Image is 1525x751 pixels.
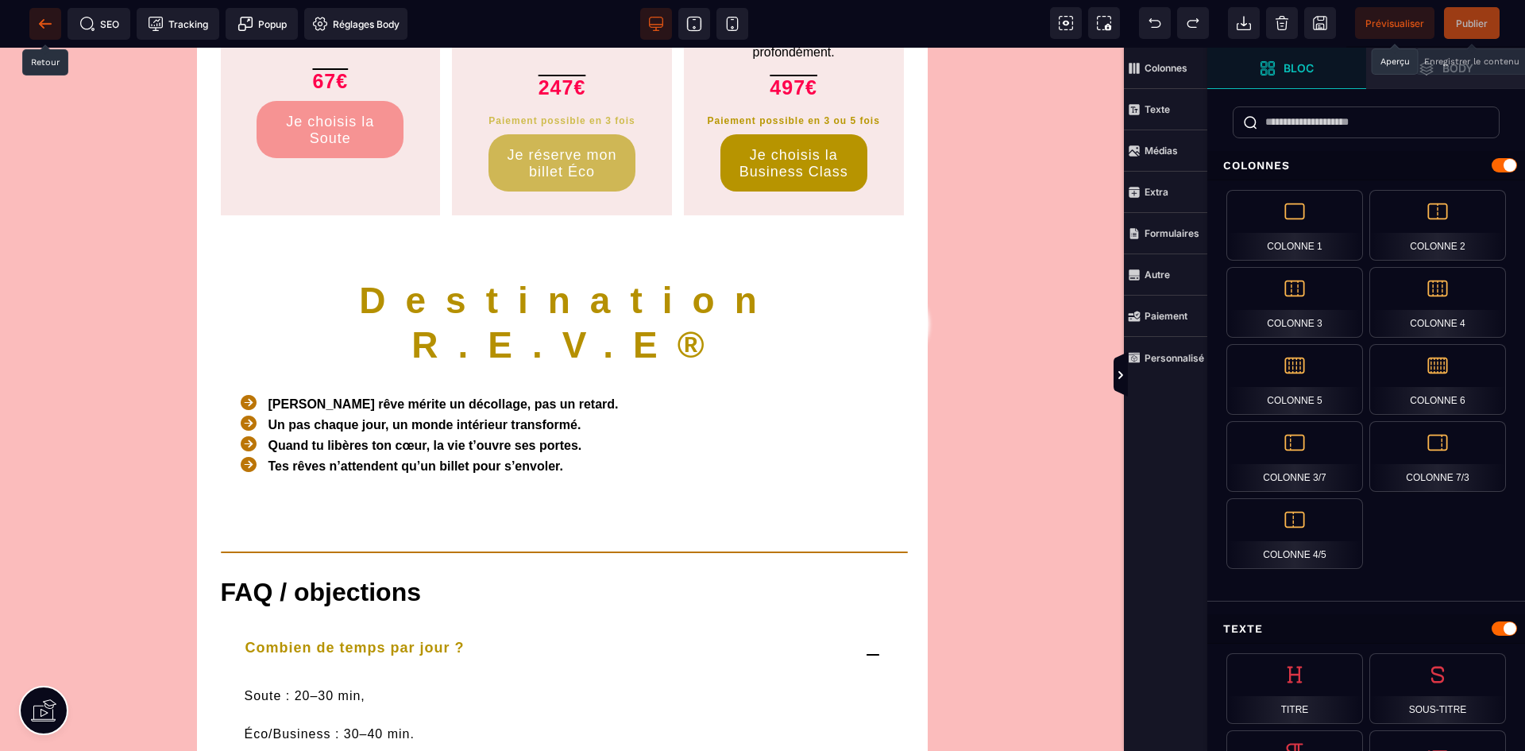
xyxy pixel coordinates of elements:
[137,8,219,40] span: Code de suivi
[1444,7,1500,39] span: Enregistrer le contenu
[79,16,119,32] span: SEO
[1369,653,1506,724] div: Sous-titre
[209,231,928,319] h1: ®
[1139,7,1171,39] span: Défaire
[268,391,582,405] b: Quand tu libères ton cœur, la vie t’ouvre ses portes.
[245,589,879,611] p: Combien de temps par jour ?
[1124,48,1207,89] span: Colonnes
[1369,421,1506,492] div: Colonne 7/3
[1226,498,1363,569] div: Colonne 4/5
[1228,7,1260,39] span: Importer
[1124,213,1207,254] span: Formulaires
[1366,48,1525,89] span: Ouvrir les calques
[1145,269,1170,281] strong: Autre
[1456,17,1488,29] span: Publier
[1284,62,1314,74] strong: Bloc
[1365,17,1424,29] span: Prévisualiser
[221,529,904,559] div: FAQ / objections
[716,8,748,40] span: Voir mobile
[1207,352,1223,400] span: Afficher les vues
[1369,344,1506,415] div: Colonne 6
[268,346,619,363] b: [PERSON_NAME] rêve mérite un décollage, pas un retard.
[268,370,581,384] b: Un pas chaque jour, un monde intérieur transformé.
[1145,62,1187,74] strong: Colonnes
[1226,190,1363,261] div: Colonne 1
[1088,7,1120,39] span: Capture d'écran
[304,8,407,40] span: Favicon
[678,8,710,40] span: Voir tablette
[245,639,880,709] p: Soute : 20–30 min, Éco/Business : 30–40 min.
[148,16,208,32] span: Tracking
[1226,267,1363,338] div: Colonne 3
[1369,267,1506,338] div: Colonne 4
[1226,344,1363,415] div: Colonne 5
[29,8,61,40] span: Retour
[237,16,287,32] span: Popup
[268,412,563,425] b: Tes rêves n’attendent qu’un billet pour s’envoler.
[1050,7,1082,39] span: Voir les composants
[1145,310,1187,322] strong: Paiement
[1304,7,1336,39] span: Enregistrer
[1266,7,1298,39] span: Nettoyage
[1124,89,1207,130] span: Texte
[257,53,403,110] button: Je choisis la Soute
[1145,145,1178,157] strong: Médias
[226,8,298,40] span: Créer une alerte modale
[1124,130,1207,172] span: Médias
[1145,227,1199,239] strong: Formulaires
[1124,254,1207,296] span: Autre
[1145,352,1204,364] strong: Personnalisé
[1124,172,1207,213] span: Extra
[1207,614,1525,644] div: Texte
[1355,7,1434,39] span: Aperçu
[488,87,635,144] button: Je réserve mon billet Éco
[1177,7,1209,39] span: Rétablir
[1124,296,1207,337] span: Paiement
[720,87,867,144] button: Je choisis la Business Class
[68,8,130,40] span: Métadata SEO
[312,16,400,32] span: Réglages Body
[1226,653,1363,724] div: Titre
[1226,421,1363,492] div: Colonne 3/7
[1207,48,1366,89] span: Ouvrir les blocs
[1145,103,1170,115] strong: Texte
[1369,190,1506,261] div: Colonne 2
[640,8,672,40] span: Voir bureau
[1124,337,1207,378] span: Personnalisé
[1145,186,1168,198] strong: Extra
[1207,151,1525,180] div: Colonnes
